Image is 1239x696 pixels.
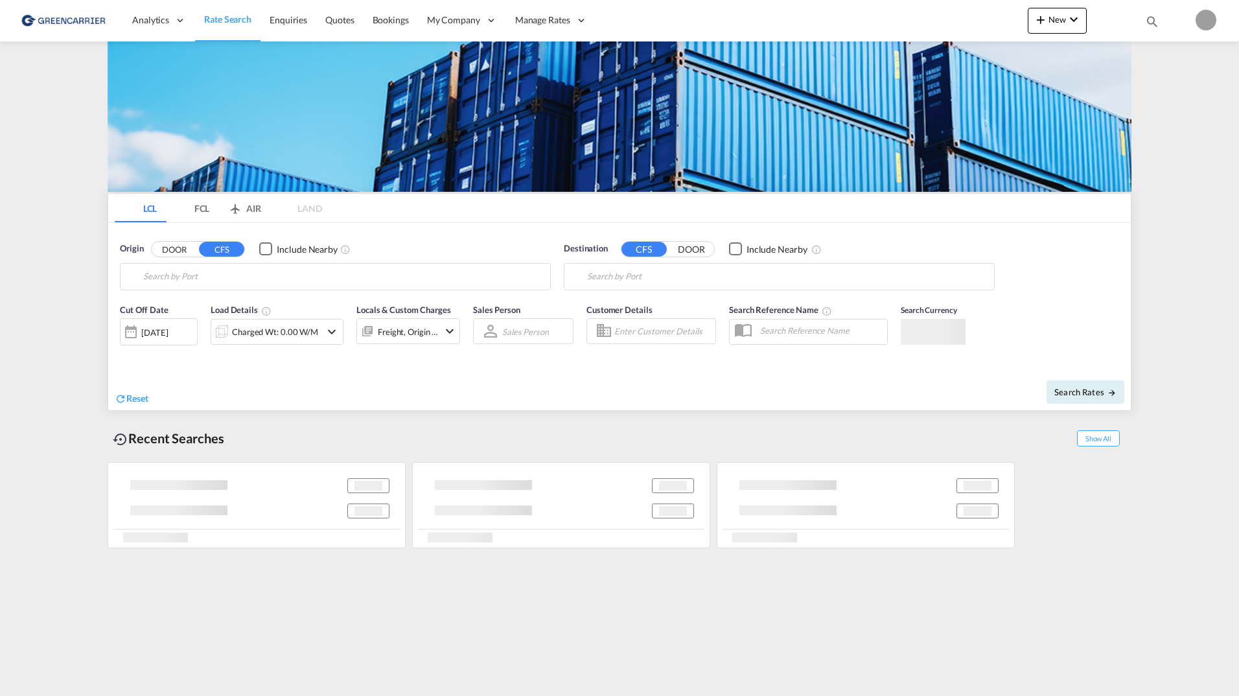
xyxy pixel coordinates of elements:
[152,242,197,257] button: DOOR
[325,14,354,25] span: Quotes
[586,305,652,315] span: Customer Details
[211,319,343,345] div: Charged Wt: 0.00 W/Micon-chevron-down
[115,392,148,406] div: icon-refreshReset
[218,194,270,222] md-tab-item: AIR
[515,14,570,27] span: Manage Rates
[324,324,340,340] md-icon: icon-chevron-down
[1107,388,1117,397] md-icon: icon-arrow-right
[259,242,338,256] md-checkbox: Checkbox No Ink
[113,432,128,447] md-icon: icon-backup-restore
[473,305,520,315] span: Sales Person
[108,223,1131,410] div: Origin DOOR CFS Checkbox No InkUnchecked: Ignores neighbouring ports when fetching rates.Checked ...
[378,323,439,341] div: Freight Origin Destination
[126,393,148,404] span: Reset
[587,267,988,286] input: Search by Port
[621,242,667,257] button: CFS
[115,194,322,222] md-pagination-wrapper: Use the left and right arrow keys to navigate between tabs
[132,14,169,27] span: Analytics
[115,194,167,222] md-tab-item: LCL
[1077,430,1120,447] span: Show All
[564,242,608,255] span: Destination
[729,305,832,315] span: Search Reference Name
[614,321,712,341] input: Enter Customer Details
[270,14,307,25] span: Enquiries
[108,424,229,453] div: Recent Searches
[227,201,243,211] md-icon: icon-airplane
[1145,14,1159,29] md-icon: icon-magnify
[901,305,957,315] span: Search Currency
[501,322,550,341] md-select: Sales Person
[120,344,130,362] md-datepicker: Select
[141,327,168,338] div: [DATE]
[442,323,457,339] md-icon: icon-chevron-down
[232,323,318,341] div: Charged Wt: 0.00 W/M
[754,321,887,340] input: Search Reference Name
[1167,9,1189,31] span: Help
[822,306,832,316] md-icon: Your search will be saved by the below given name
[115,393,126,404] md-icon: icon-refresh
[356,318,460,344] div: Freight Origin Destinationicon-chevron-down
[120,305,168,315] span: Cut Off Date
[277,243,338,256] div: Include Nearby
[669,242,714,257] button: DOOR
[1033,12,1048,27] md-icon: icon-plus 400-fg
[19,6,107,35] img: e39c37208afe11efa9cb1d7a6ea7d6f5.png
[356,305,451,315] span: Locals & Custom Charges
[729,242,807,256] md-checkbox: Checkbox No Ink
[811,244,822,255] md-icon: Unchecked: Ignores neighbouring ports when fetching rates.Checked : Includes neighbouring ports w...
[427,14,480,27] span: My Company
[167,194,218,222] md-tab-item: FCL
[747,243,807,256] div: Include Nearby
[261,306,272,316] md-icon: Chargeable Weight
[1145,14,1159,34] div: icon-magnify
[204,14,251,25] span: Rate Search
[1028,8,1087,34] button: icon-plus 400-fgNewicon-chevron-down
[1047,380,1124,404] button: Search Ratesicon-arrow-right
[373,14,409,25] span: Bookings
[1054,387,1117,397] span: Search Rates
[1066,12,1082,27] md-icon: icon-chevron-down
[340,244,351,255] md-icon: Unchecked: Ignores neighbouring ports when fetching rates.Checked : Includes neighbouring ports w...
[120,318,198,345] div: [DATE]
[211,305,272,315] span: Load Details
[143,267,544,286] input: Search by Port
[1167,9,1196,32] div: Help
[120,242,143,255] span: Origin
[1033,14,1082,25] span: New
[199,242,244,257] button: CFS
[108,41,1131,192] img: GreenCarrierFCL_LCL.png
